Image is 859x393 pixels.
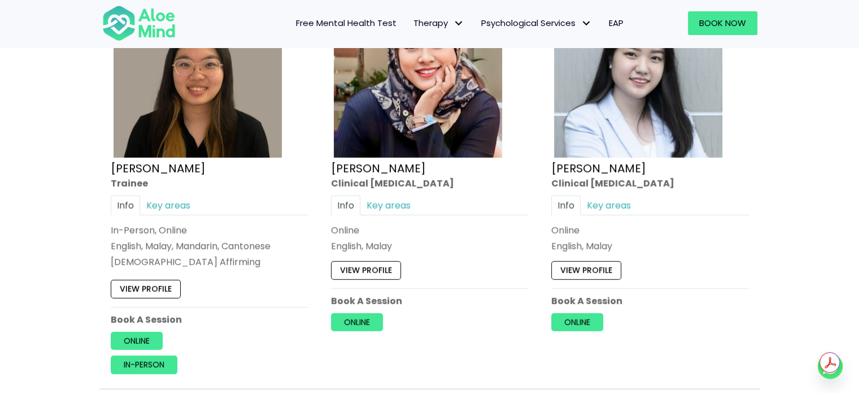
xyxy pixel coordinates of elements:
[331,262,401,280] a: View profile
[190,11,632,35] nav: Menu
[473,11,600,35] a: Psychological ServicesPsychological Services: submenu
[111,240,308,253] p: English, Malay, Mandarin, Cantonese
[360,196,417,215] a: Key areas
[331,313,383,331] a: Online
[451,15,467,32] span: Therapy: submenu
[609,17,623,29] span: EAP
[111,280,181,299] a: View profile
[481,17,592,29] span: Psychological Services
[111,256,308,269] div: [DEMOGRAPHIC_DATA] Affirming
[296,17,396,29] span: Free Mental Health Test
[551,240,749,253] p: English, Malay
[331,196,360,215] a: Info
[140,196,197,215] a: Key areas
[287,11,405,35] a: Free Mental Health Test
[331,161,426,176] a: [PERSON_NAME]
[578,15,595,32] span: Psychological Services: submenu
[111,161,206,176] a: [PERSON_NAME]
[551,262,621,280] a: View profile
[111,196,140,215] a: Info
[551,161,646,176] a: [PERSON_NAME]
[405,11,473,35] a: TherapyTherapy: submenu
[111,224,308,237] div: In-Person, Online
[551,295,749,308] p: Book A Session
[581,196,637,215] a: Key areas
[331,240,529,253] p: English, Malay
[111,313,308,326] p: Book A Session
[111,356,177,374] a: In-person
[111,332,163,350] a: Online
[413,17,464,29] span: Therapy
[111,177,308,190] div: Trainee
[699,17,746,29] span: Book Now
[600,11,632,35] a: EAP
[818,354,843,379] a: Whatsapp
[551,196,581,215] a: Info
[551,224,749,237] div: Online
[102,5,176,42] img: Aloe mind Logo
[331,295,529,308] p: Book A Session
[331,224,529,237] div: Online
[688,11,757,35] a: Book Now
[331,177,529,190] div: Clinical [MEDICAL_DATA]
[551,177,749,190] div: Clinical [MEDICAL_DATA]
[551,313,603,331] a: Online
